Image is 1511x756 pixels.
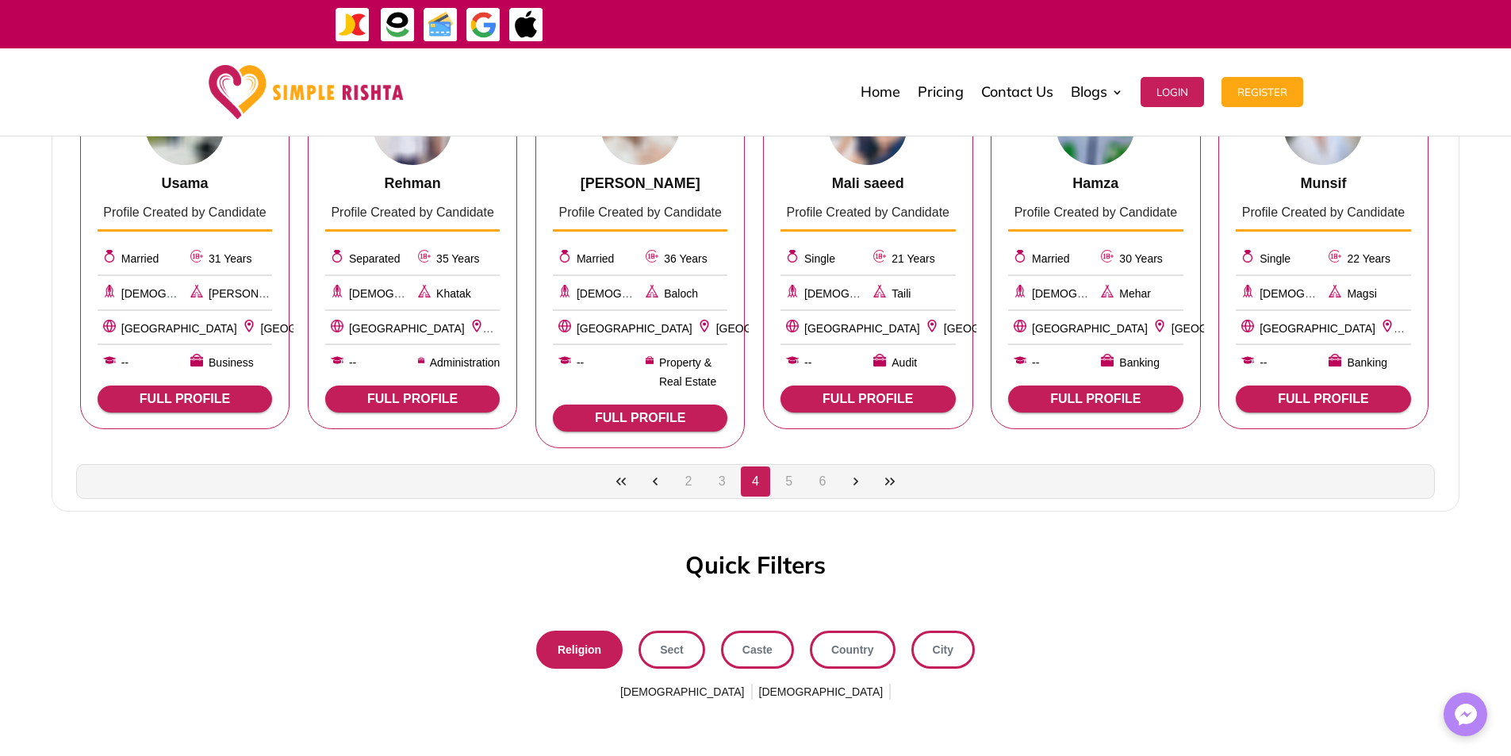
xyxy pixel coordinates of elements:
[1248,392,1398,406] span: FULL PROFILE
[331,205,493,219] span: Profile Created by Candidate
[1221,77,1303,107] button: Register
[1032,354,1039,373] span: --
[349,354,356,373] span: --
[1119,252,1163,265] span: 30 Years
[436,287,471,300] span: Khatak
[831,639,874,660] span: Country
[385,175,441,191] span: Rehman
[807,466,838,497] button: Page 6
[617,685,756,698] a: [DEMOGRAPHIC_DATA]
[981,52,1053,132] a: Contact Us
[335,7,370,43] img: JazzCash-icon
[581,175,700,191] span: [PERSON_NAME]
[892,287,911,300] span: Taili
[1032,322,1148,335] span: [GEOGRAPHIC_DATA]
[756,680,887,705] span: [DEMOGRAPHIC_DATA]
[793,392,942,406] span: FULL PROFILE
[804,287,929,300] span: [DEMOGRAPHIC_DATA]
[1119,354,1160,373] span: Banking
[1260,252,1290,265] span: Single
[349,252,401,265] span: Separated
[1347,354,1387,373] span: Banking
[489,322,520,335] span: Attock
[577,322,692,335] span: [GEOGRAPHIC_DATA]
[841,466,871,497] button: Next Page
[1014,205,1177,219] span: Profile Created by Candidate
[1172,322,1287,335] span: [GEOGRAPHIC_DATA]
[1242,205,1405,219] span: Profile Created by Candidate
[162,175,209,191] span: Usama
[617,680,748,705] span: [DEMOGRAPHIC_DATA]
[1399,322,1425,335] span: Dadu
[1032,252,1069,265] span: Married
[423,7,458,43] img: Credit Cards
[716,322,832,335] span: [GEOGRAPHIC_DATA]
[1141,77,1204,107] button: Login
[664,287,698,300] span: Baloch
[673,466,704,497] button: Page 2
[98,386,272,413] button: FULL PROFILE
[1216,10,1249,37] strong: جاز کیش
[1119,287,1151,300] span: Mehar
[325,386,500,413] button: FULL PROFILE
[430,354,500,373] span: Administration
[1260,322,1375,335] span: [GEOGRAPHIC_DATA]
[875,466,905,497] button: Last Page
[1177,10,1212,37] strong: ایزی پیسہ
[558,639,601,660] span: Religion
[918,52,964,132] a: Pricing
[756,685,895,698] a: [DEMOGRAPHIC_DATA]
[577,354,584,373] span: --
[1347,287,1376,300] span: Magsi
[110,392,259,406] span: FULL PROFILE
[209,287,300,300] span: [PERSON_NAME]
[121,322,237,335] span: [GEOGRAPHIC_DATA]
[103,205,266,219] span: Profile Created by Candidate
[349,322,465,335] span: [GEOGRAPHIC_DATA]
[338,392,487,406] span: FULL PROFILE
[1347,252,1390,265] span: 22 Years
[892,354,917,373] span: Audit
[1221,52,1303,132] a: Register
[121,354,128,373] span: --
[640,466,670,497] button: Previous Page
[1032,287,1156,300] span: [DEMOGRAPHIC_DATA]
[707,466,737,497] button: Page 3
[566,411,715,425] span: FULL PROFILE
[787,205,949,219] span: Profile Created by Candidate
[780,386,955,413] button: FULL PROFILE
[1072,175,1118,191] span: Hamza
[892,252,935,265] span: 21 Years
[349,287,474,300] span: [DEMOGRAPHIC_DATA]
[1008,386,1183,413] button: FULL PROFILE
[121,287,246,300] span: [DEMOGRAPHIC_DATA]
[508,7,544,43] img: ApplePay-icon
[553,405,727,432] button: FULL PROFILE
[577,252,614,265] span: Married
[607,466,637,497] button: First Page
[558,205,721,219] span: Profile Created by Candidate
[1260,287,1384,300] span: [DEMOGRAPHIC_DATA]
[1141,52,1204,132] a: Login
[1450,699,1482,731] img: Messenger
[1260,354,1267,373] span: --
[804,322,920,335] span: [GEOGRAPHIC_DATA]
[1300,175,1346,191] span: Munsif
[660,639,684,660] span: Sect
[209,354,254,373] span: Business
[659,354,728,392] span: Property & Real Estate
[466,7,501,43] img: GooglePay-icon
[861,52,900,132] a: Home
[664,252,708,265] span: 36 Years
[1236,386,1410,413] button: FULL PROFILE
[933,639,953,660] span: City
[577,287,701,300] span: [DEMOGRAPHIC_DATA]
[1071,52,1123,132] a: Blogs
[380,7,416,43] img: EasyPaisa-icon
[121,252,159,265] span: Married
[774,466,804,497] button: Page 5
[944,322,1060,335] span: [GEOGRAPHIC_DATA]
[741,466,771,497] button: Page 4
[209,252,252,265] span: 31 Years
[685,553,826,585] h3: Quick Filters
